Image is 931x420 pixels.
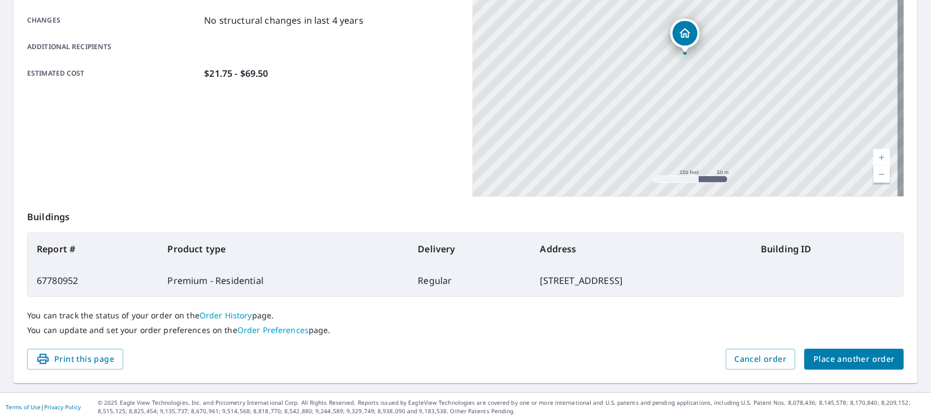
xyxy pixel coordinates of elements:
[409,233,531,265] th: Delivery
[804,349,904,370] button: Place another order
[531,265,752,296] td: [STREET_ADDRESS]
[204,67,268,80] p: $21.75 - $69.50
[27,67,200,80] p: Estimated cost
[27,14,200,27] p: Changes
[752,233,903,265] th: Building ID
[204,14,363,27] p: No structural changes in last 4 years
[726,349,796,370] button: Cancel order
[237,325,309,335] a: Order Preferences
[98,399,925,415] p: © 2025 Eagle View Technologies, Inc. and Pictometry International Corp. All Rights Reserved. Repo...
[28,233,159,265] th: Report #
[6,403,41,411] a: Terms of Use
[409,265,531,296] td: Regular
[735,352,787,366] span: Cancel order
[531,233,752,265] th: Address
[44,403,81,411] a: Privacy Policy
[6,404,81,410] p: |
[159,233,409,265] th: Product type
[159,265,409,296] td: Premium - Residential
[200,310,252,321] a: Order History
[27,349,123,370] button: Print this page
[36,352,114,366] span: Print this page
[27,196,904,233] p: Buildings
[670,19,700,54] div: Dropped pin, building 1, Residential property, 7437 E 97th St Tulsa, OK 74133
[813,352,895,366] span: Place another order
[27,42,200,52] p: Additional recipients
[27,310,904,321] p: You can track the status of your order on the page.
[873,166,890,183] a: Current Level 17, Zoom Out
[28,265,159,296] td: 67780952
[873,149,890,166] a: Current Level 17, Zoom In
[27,325,904,335] p: You can update and set your order preferences on the page.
